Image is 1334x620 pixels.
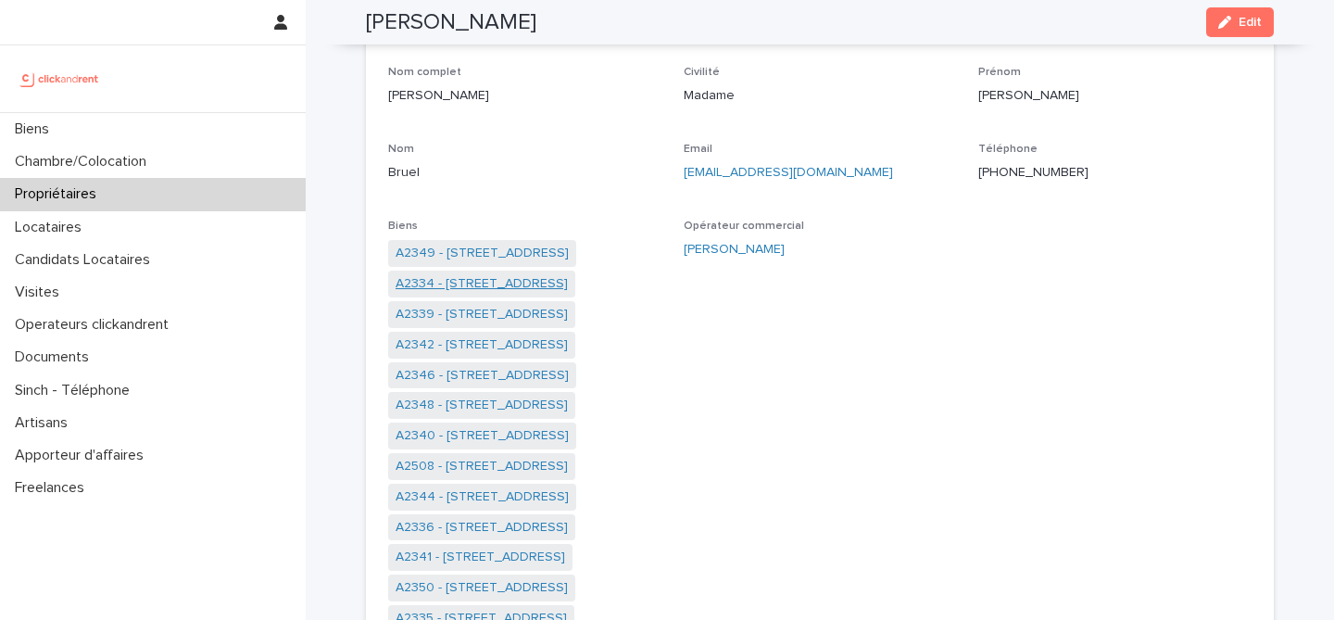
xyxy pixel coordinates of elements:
[7,316,183,334] p: Operateurs clickandrent
[396,274,568,294] a: A2334 - [STREET_ADDRESS]
[396,366,569,386] a: A2346 - [STREET_ADDRESS]
[396,457,568,476] a: A2508 - [STREET_ADDRESS]
[388,67,461,78] span: Nom complet
[978,86,1252,106] p: [PERSON_NAME]
[7,348,104,366] p: Documents
[396,335,568,355] a: A2342 - [STREET_ADDRESS]
[396,548,565,567] a: A2341 - [STREET_ADDRESS]
[684,86,957,106] p: Madame
[684,240,785,259] a: [PERSON_NAME]
[388,221,418,232] span: Biens
[7,414,82,432] p: Artisans
[978,163,1252,183] p: [PHONE_NUMBER]
[7,382,145,399] p: Sinch - Téléphone
[7,120,64,138] p: Biens
[396,244,569,263] a: A2349 - [STREET_ADDRESS]
[7,447,158,464] p: Apporteur d'affaires
[396,396,568,415] a: A2348 - [STREET_ADDRESS]
[388,86,661,106] p: [PERSON_NAME]
[684,67,720,78] span: Civilité
[396,487,569,507] a: A2344 - [STREET_ADDRESS]
[396,578,568,598] a: A2350 - [STREET_ADDRESS]
[7,153,161,171] p: Chambre/Colocation
[1206,7,1274,37] button: Edit
[978,67,1021,78] span: Prénom
[684,144,712,155] span: Email
[978,144,1038,155] span: Téléphone
[396,426,569,446] a: A2340 - [STREET_ADDRESS]
[7,251,165,269] p: Candidats Locataires
[396,305,568,324] a: A2339 - [STREET_ADDRESS]
[396,518,568,538] a: A2336 - [STREET_ADDRESS]
[7,219,96,236] p: Locataires
[7,185,111,203] p: Propriétaires
[684,166,893,179] a: [EMAIL_ADDRESS][DOMAIN_NAME]
[388,144,414,155] span: Nom
[7,284,74,301] p: Visites
[388,163,661,183] p: Bruel
[15,60,105,97] img: UCB0brd3T0yccxBKYDjQ
[1239,16,1262,29] span: Edit
[684,221,804,232] span: Opérateur commercial
[366,9,536,36] h2: [PERSON_NAME]
[7,479,99,497] p: Freelances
